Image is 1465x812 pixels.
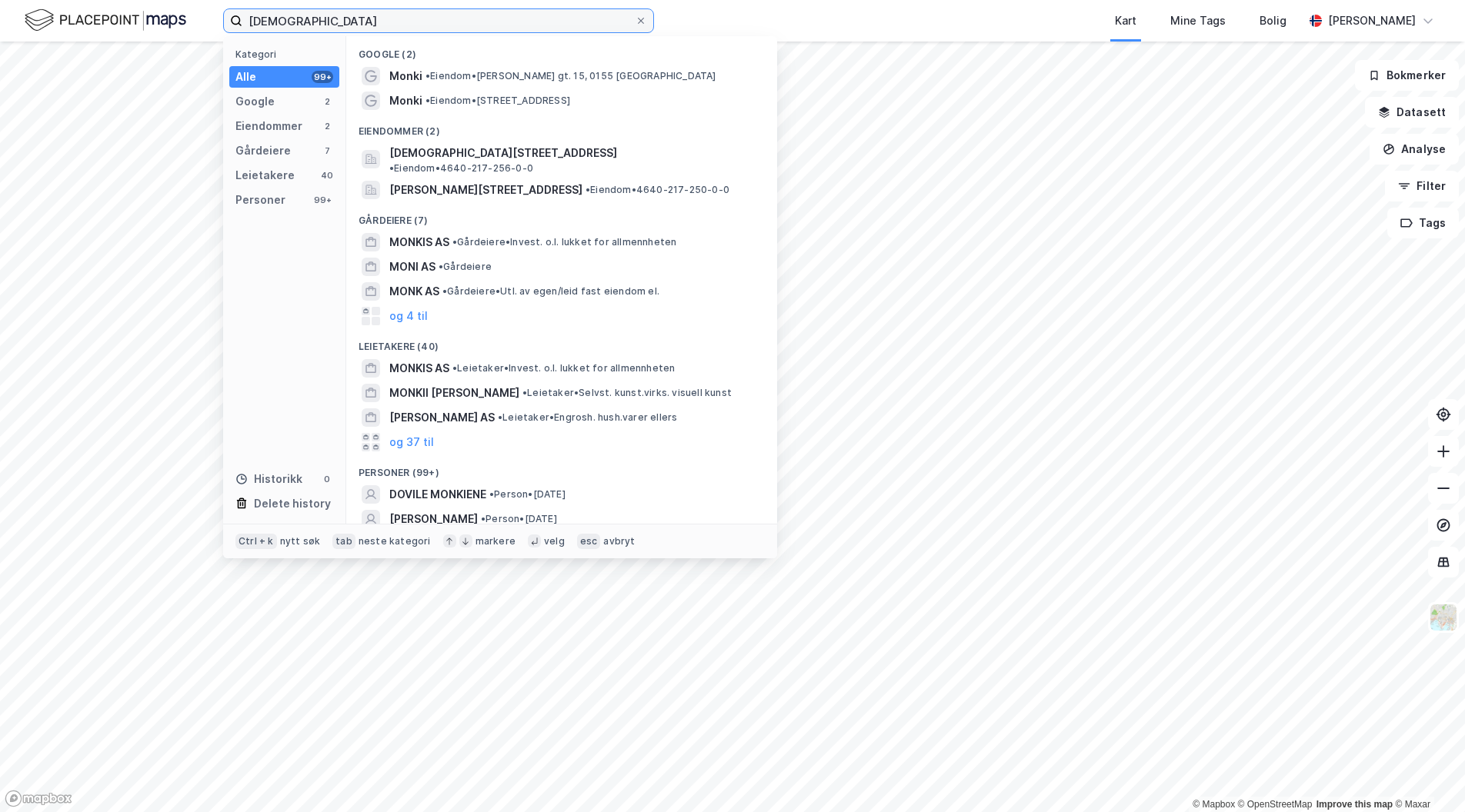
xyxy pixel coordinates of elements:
[452,236,457,248] span: •
[1365,97,1459,128] button: Datasett
[321,169,333,181] div: 40
[389,510,478,528] span: [PERSON_NAME]
[425,95,570,107] span: Eiendom • [STREET_ADDRESS]
[389,282,439,301] span: MONK AS
[498,411,677,424] span: Leietaker • Engrosh. hush.varer ellers
[425,70,716,82] span: Eiendom • [PERSON_NAME] gt. 15, 0155 [GEOGRAPHIC_DATA]
[242,9,635,32] input: Søk på adresse, matrikkel, gårdeiere, leietakere eller personer
[481,513,486,524] span: •
[498,411,502,423] span: •
[346,202,777,230] div: Gårdeiere (7)
[389,162,394,174] span: •
[1388,738,1465,812] iframe: Chat Widget
[489,488,494,500] span: •
[235,141,291,160] div: Gårdeiere
[254,494,331,513] div: Delete history
[481,513,557,525] span: Person • [DATE]
[577,534,601,549] div: esc
[235,191,285,209] div: Personer
[389,144,617,162] span: [DEMOGRAPHIC_DATA][STREET_ADDRESS]
[1193,799,1235,810] a: Mapbox
[312,71,333,83] div: 99+
[332,534,355,549] div: tab
[1316,799,1393,810] a: Improve this map
[489,488,566,501] span: Person • [DATE]
[312,194,333,206] div: 99+
[389,162,533,175] span: Eiendom • 4640-217-256-0-0
[346,454,777,482] div: Personer (99+)
[522,387,527,398] span: •
[280,535,321,547] div: nytt søk
[389,258,435,276] span: MONI AS
[235,470,302,488] div: Historikk
[452,362,457,374] span: •
[586,184,590,195] span: •
[442,285,659,298] span: Gårdeiere • Utl. av egen/leid fast eiendom el.
[1238,799,1313,810] a: OpenStreetMap
[439,261,492,273] span: Gårdeiere
[522,387,732,399] span: Leietaker • Selvst. kunst.virks. visuell kunst
[425,95,430,106] span: •
[1388,738,1465,812] div: Kontrollprogram for chat
[389,384,519,402] span: MONKII [PERSON_NAME]
[1355,60,1459,91] button: Bokmerker
[452,362,675,374] span: Leietaker • Invest. o.l. lukket for allmennheten
[346,328,777,356] div: Leietakere (40)
[359,535,431,547] div: neste kategori
[346,113,777,141] div: Eiendommer (2)
[442,285,447,297] span: •
[321,95,333,108] div: 2
[1385,171,1459,201] button: Filter
[235,48,339,60] div: Kategori
[1328,12,1416,30] div: [PERSON_NAME]
[544,535,565,547] div: velg
[603,535,635,547] div: avbryt
[5,790,72,807] a: Mapbox homepage
[1170,12,1226,30] div: Mine Tags
[439,261,443,272] span: •
[425,70,430,82] span: •
[1115,12,1136,30] div: Kart
[235,166,295,185] div: Leietakere
[235,92,275,111] div: Google
[1370,134,1459,165] button: Analyse
[346,36,777,64] div: Google (2)
[25,7,186,34] img: logo.f888ab2527a4732fd821a326f86c7f29.svg
[389,433,434,451] button: og 37 til
[476,535,516,547] div: markere
[389,181,582,199] span: [PERSON_NAME][STREET_ADDRESS]
[321,145,333,157] div: 7
[389,307,428,325] button: og 4 til
[389,408,495,427] span: [PERSON_NAME] AS
[321,473,333,485] div: 0
[389,92,422,110] span: Monki
[321,120,333,132] div: 2
[389,359,449,378] span: MONKIS AS
[235,117,302,135] div: Eiendommer
[1387,208,1459,238] button: Tags
[586,184,729,196] span: Eiendom • 4640-217-250-0-0
[389,485,486,504] span: DOVILE MONKIENE
[235,68,256,86] div: Alle
[389,233,449,251] span: MONKIS AS
[452,236,676,248] span: Gårdeiere • Invest. o.l. lukket for allmennheten
[389,67,422,85] span: Monki
[235,534,277,549] div: Ctrl + k
[1429,603,1458,632] img: Z
[1260,12,1286,30] div: Bolig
